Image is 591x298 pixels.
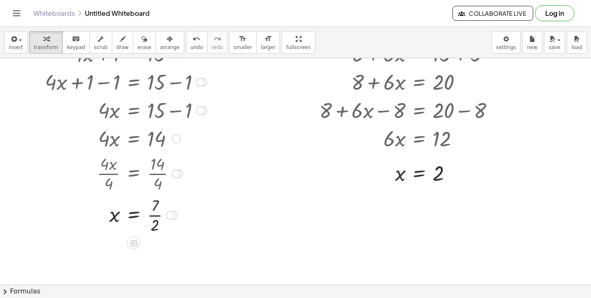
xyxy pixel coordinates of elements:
[460,10,526,17] span: Collaborate Live
[127,236,141,249] div: Apply the same math to both sides of the equation
[9,44,23,50] span: insert
[116,44,129,50] span: draw
[239,34,247,44] i: format_size
[133,31,156,54] button: erase
[571,44,582,50] span: load
[535,5,574,21] button: Log in
[29,31,63,54] button: transform
[67,44,85,50] span: keypad
[156,31,184,54] button: arrange
[137,44,151,50] span: erase
[207,31,227,54] button: redoredo
[492,31,521,54] button: settings
[453,6,533,21] button: Collaborate Live
[229,31,257,54] button: format_sizesmaller
[112,31,134,54] button: draw
[234,44,252,50] span: smaller
[282,31,315,54] button: fullscreen
[213,34,221,44] i: redo
[72,34,80,44] i: keyboard
[567,31,587,54] button: load
[89,31,112,54] button: scrub
[549,44,560,50] span: save
[264,34,272,44] i: format_size
[190,44,203,50] span: undo
[212,44,223,50] span: redo
[496,44,516,50] span: settings
[522,31,542,54] button: new
[34,44,58,50] span: transform
[33,9,75,17] a: Whiteboards
[186,31,208,54] button: undoundo
[94,44,108,50] span: scrub
[286,44,310,50] span: fullscreen
[10,7,23,20] button: Toggle navigation
[544,31,565,54] button: save
[193,34,200,44] i: undo
[256,31,280,54] button: format_sizelarger
[261,44,275,50] span: larger
[160,44,180,50] span: arrange
[4,31,27,54] button: insert
[527,44,537,50] span: new
[62,31,90,54] button: keyboardkeypad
